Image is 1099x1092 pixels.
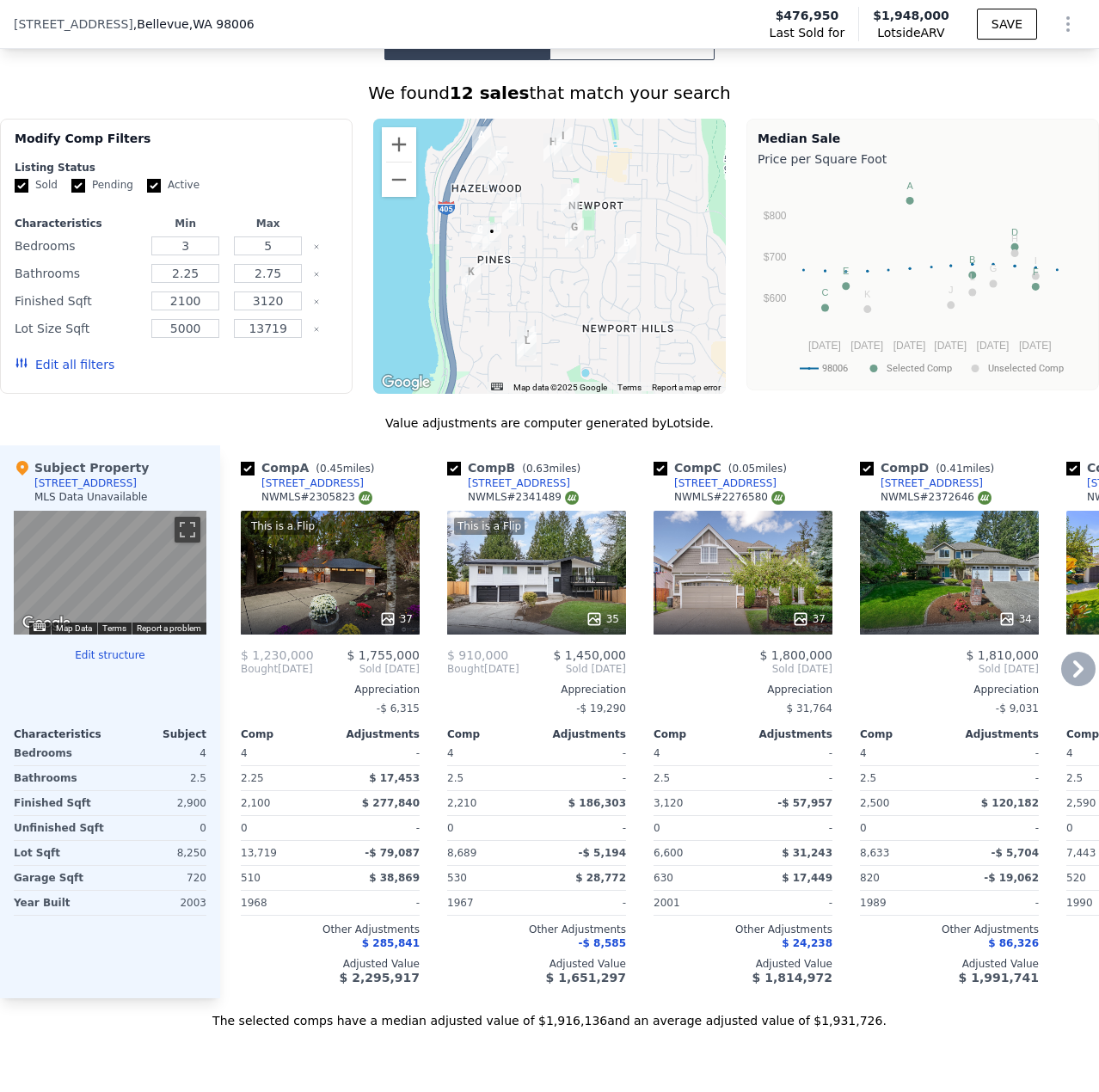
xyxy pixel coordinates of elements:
div: Adjusted Value [447,957,626,971]
span: $ 1,651,297 [546,971,626,985]
span: 4 [654,747,660,759]
a: [STREET_ADDRESS] [654,476,777,490]
button: Map Data [56,623,92,635]
div: Finished Sqft [15,289,141,313]
div: Listing Status [15,161,338,175]
text: G [990,263,998,273]
a: Report a map error [652,383,721,392]
div: Max [230,217,306,230]
div: 37 [379,610,413,628]
span: $ 186,303 [568,797,626,809]
div: NWMLS # 2372646 [881,490,992,505]
button: Clear [313,243,320,250]
span: 0.05 [732,463,755,475]
button: SAVE [977,9,1037,40]
span: $ 1,755,000 [347,648,420,662]
span: Map data ©2025 Google [513,383,607,392]
div: 1968 [241,891,327,915]
span: $ 1,800,000 [759,648,832,662]
span: , WA 98006 [189,17,255,31]
div: Street View [14,511,206,635]
span: 4 [447,747,454,759]
a: Report a problem [137,623,201,633]
div: Appreciation [860,683,1039,696]
div: Lot Sqft [14,841,107,865]
text: $600 [764,292,787,304]
div: NWMLS # 2341489 [468,490,579,505]
div: - [953,816,1039,840]
div: Adjusted Value [241,957,420,971]
span: 2,590 [1066,797,1096,809]
div: 2.5 [860,766,946,790]
div: Comp D [860,459,1001,476]
span: 7,443 [1066,847,1096,859]
div: Map [14,511,206,635]
div: Comp [860,727,949,741]
div: Appreciation [241,683,420,696]
div: This is a Flip [248,518,318,535]
div: - [746,766,832,790]
div: Unfinished Sqft [14,816,107,840]
div: 11204 SE 64th St [482,223,501,252]
a: [STREET_ADDRESS] [241,476,364,490]
span: ( miles) [515,463,587,475]
button: Toggle fullscreen view [175,517,200,543]
div: - [540,891,626,915]
div: [DATE] [241,662,313,676]
span: $ 1,450,000 [553,648,626,662]
button: Clear [313,271,320,278]
div: Median Sale [758,130,1088,147]
span: 4 [860,747,867,759]
span: -$ 6,315 [377,702,420,715]
button: Clear [313,326,320,333]
span: -$ 19,290 [576,702,626,715]
span: -$ 9,031 [996,702,1039,715]
div: 35 [586,610,619,628]
text: J [949,285,954,295]
button: Keyboard shortcuts [34,623,46,631]
div: Other Adjustments [241,923,420,936]
span: $ 17,449 [782,872,832,884]
text: [DATE] [934,340,967,352]
div: Comp A [241,459,381,476]
span: [STREET_ADDRESS] [14,15,133,33]
div: 34 [998,610,1032,628]
a: Open this area in Google Maps (opens a new window) [378,371,434,394]
text: [DATE] [1019,340,1052,352]
text: $800 [764,210,787,222]
div: 5707 110th Ave SE [472,126,491,156]
div: Bathrooms [15,261,141,285]
span: $ 1,230,000 [241,648,314,662]
a: [STREET_ADDRESS] [860,476,983,490]
div: 2.5 [654,766,740,790]
div: Other Adjustments [654,923,832,936]
span: 520 [1066,872,1086,884]
span: ( miles) [721,463,794,475]
text: Unselected Comp [988,363,1064,374]
span: 3,120 [654,797,683,809]
div: 5634 116th Pl SE [554,127,573,156]
span: 530 [447,872,467,884]
span: -$ 8,585 [579,937,626,949]
div: - [334,816,420,840]
text: [DATE] [850,340,883,352]
span: -$ 19,062 [984,872,1039,884]
div: [STREET_ADDRESS] [261,476,364,490]
img: NWMLS Logo [359,491,372,505]
div: - [746,741,832,765]
button: Zoom out [382,163,416,197]
span: Sold [DATE] [860,662,1039,676]
label: Active [147,178,200,193]
span: $1,948,000 [873,9,949,22]
img: Google [378,371,434,394]
button: Keyboard shortcuts [491,383,503,390]
div: 4 [114,741,206,765]
span: , Bellevue [133,15,255,33]
div: 2,900 [114,791,206,815]
div: Subject [110,727,206,741]
div: Adjusted Value [860,957,1039,971]
span: 820 [860,872,880,884]
div: MLS Data Unavailable [34,490,148,504]
div: Garage Sqft [14,866,107,890]
div: NWMLS # 2276580 [674,490,785,505]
